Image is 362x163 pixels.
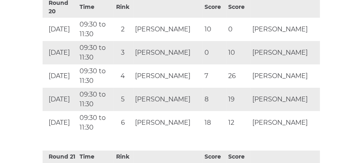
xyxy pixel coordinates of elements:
[226,41,250,64] td: 10
[78,41,113,64] td: 09:30 to 11:30
[250,41,320,64] td: [PERSON_NAME]
[133,64,202,88] td: [PERSON_NAME]
[226,111,250,134] td: 12
[43,41,78,64] td: [DATE]
[250,88,320,111] td: [PERSON_NAME]
[226,18,250,41] td: 0
[43,151,78,163] th: Round 21
[133,18,202,41] td: [PERSON_NAME]
[43,18,78,41] td: [DATE]
[113,151,133,163] th: Rink
[202,151,227,163] th: Score
[43,64,78,88] td: [DATE]
[43,111,78,134] td: [DATE]
[133,111,202,134] td: [PERSON_NAME]
[113,88,133,111] td: 5
[43,88,78,111] td: [DATE]
[133,41,202,64] td: [PERSON_NAME]
[226,64,250,88] td: 26
[113,18,133,41] td: 2
[78,151,113,163] th: Time
[202,111,227,134] td: 18
[113,41,133,64] td: 3
[133,88,202,111] td: [PERSON_NAME]
[250,64,320,88] td: [PERSON_NAME]
[78,111,113,134] td: 09:30 to 11:30
[202,18,227,41] td: 10
[78,64,113,88] td: 09:30 to 11:30
[202,88,227,111] td: 8
[113,111,133,134] td: 6
[250,18,320,41] td: [PERSON_NAME]
[202,64,227,88] td: 7
[202,41,227,64] td: 0
[78,18,113,41] td: 09:30 to 11:30
[250,111,320,134] td: [PERSON_NAME]
[226,88,250,111] td: 19
[113,64,133,88] td: 4
[78,88,113,111] td: 09:30 to 11:30
[226,151,250,163] th: Score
